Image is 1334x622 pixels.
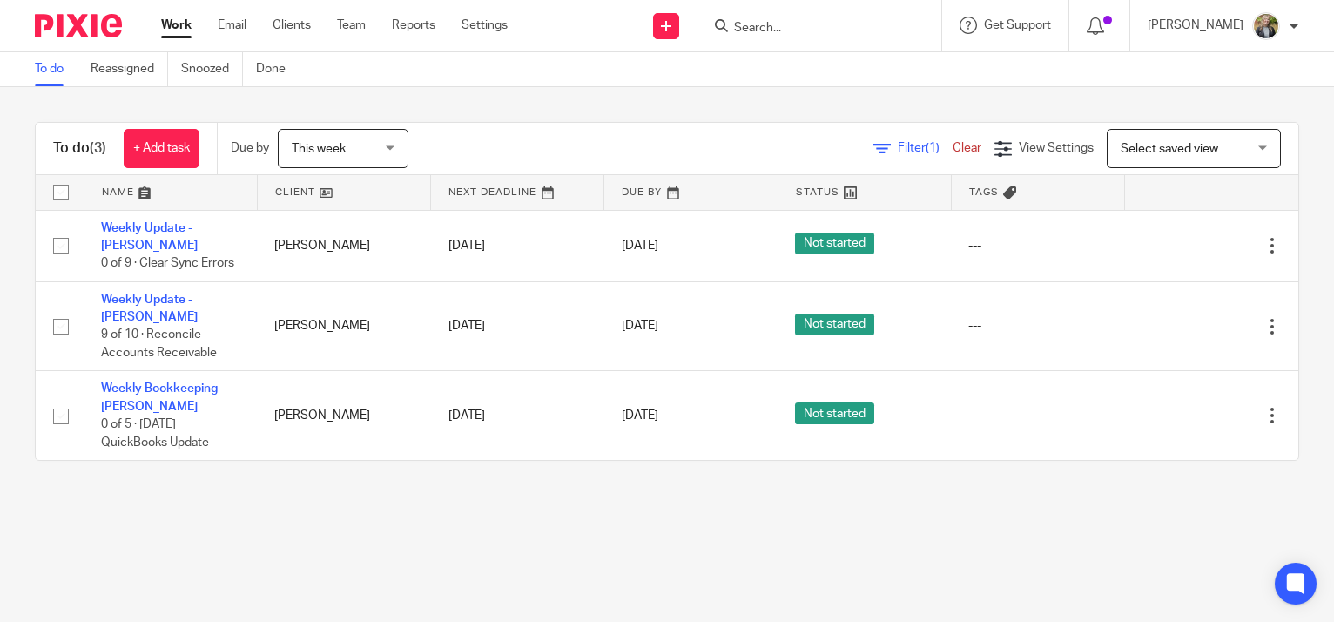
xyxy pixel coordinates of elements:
[622,240,658,252] span: [DATE]
[101,257,234,269] span: 0 of 9 · Clear Sync Errors
[161,17,192,34] a: Work
[795,233,874,254] span: Not started
[101,294,198,323] a: Weekly Update - [PERSON_NAME]
[337,17,366,34] a: Team
[101,222,198,252] a: Weekly Update - [PERSON_NAME]
[968,317,1107,335] div: ---
[257,281,430,371] td: [PERSON_NAME]
[101,418,209,449] span: 0 of 5 · [DATE] QuickBooks Update
[1252,12,1280,40] img: image.jpg
[53,139,106,158] h1: To do
[984,19,1051,31] span: Get Support
[124,129,199,168] a: + Add task
[273,17,311,34] a: Clients
[101,382,222,412] a: Weekly Bookkeeping- [PERSON_NAME]
[257,210,430,281] td: [PERSON_NAME]
[732,21,889,37] input: Search
[898,142,953,154] span: Filter
[968,407,1107,424] div: ---
[101,329,217,360] span: 9 of 10 · Reconcile Accounts Receivable
[181,52,243,86] a: Snoozed
[622,409,658,422] span: [DATE]
[91,52,168,86] a: Reassigned
[292,143,346,155] span: This week
[431,281,604,371] td: [DATE]
[1121,143,1218,155] span: Select saved view
[1148,17,1243,34] p: [PERSON_NAME]
[795,314,874,335] span: Not started
[462,17,508,34] a: Settings
[231,139,269,157] p: Due by
[90,141,106,155] span: (3)
[257,371,430,460] td: [PERSON_NAME]
[256,52,299,86] a: Done
[431,210,604,281] td: [DATE]
[1019,142,1094,154] span: View Settings
[392,17,435,34] a: Reports
[35,52,77,86] a: To do
[926,142,940,154] span: (1)
[953,142,981,154] a: Clear
[431,371,604,460] td: [DATE]
[969,187,999,197] span: Tags
[622,321,658,333] span: [DATE]
[35,14,122,37] img: Pixie
[795,402,874,424] span: Not started
[218,17,246,34] a: Email
[968,237,1107,254] div: ---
